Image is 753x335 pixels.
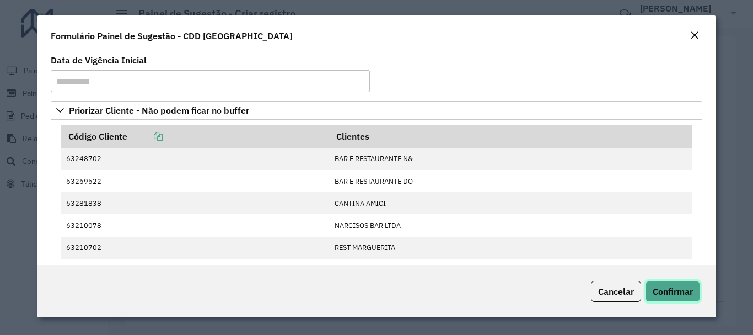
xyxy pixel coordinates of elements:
[61,125,329,148] th: Código Cliente
[591,281,641,302] button: Cancelar
[51,101,702,120] a: Priorizar Cliente - Não podem ficar no buffer
[61,214,329,236] td: 63210078
[329,125,692,148] th: Clientes
[61,170,329,192] td: 63269522
[69,106,249,115] span: Priorizar Cliente - Não podem ficar no buffer
[51,54,147,67] label: Data de Vigência Inicial
[646,281,700,302] button: Confirmar
[61,192,329,214] td: 63281838
[329,148,692,170] td: BAR E RESTAURANTE N&
[329,192,692,214] td: CANTINA AMICI
[687,29,702,43] button: Close
[329,170,692,192] td: BAR E RESTAURANTE DO
[329,237,692,259] td: REST MARGUERITA
[329,259,692,281] td: SOCIEDADE RECREATIVA
[51,29,292,42] h4: Formulário Painel de Sugestão - CDD [GEOGRAPHIC_DATA]
[61,148,329,170] td: 63248702
[61,259,329,281] td: 63229743
[61,237,329,259] td: 63210702
[653,286,693,297] span: Confirmar
[598,286,634,297] span: Cancelar
[127,131,163,142] a: Copiar
[690,31,699,40] em: Fechar
[329,214,692,236] td: NARCISOS BAR LTDA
